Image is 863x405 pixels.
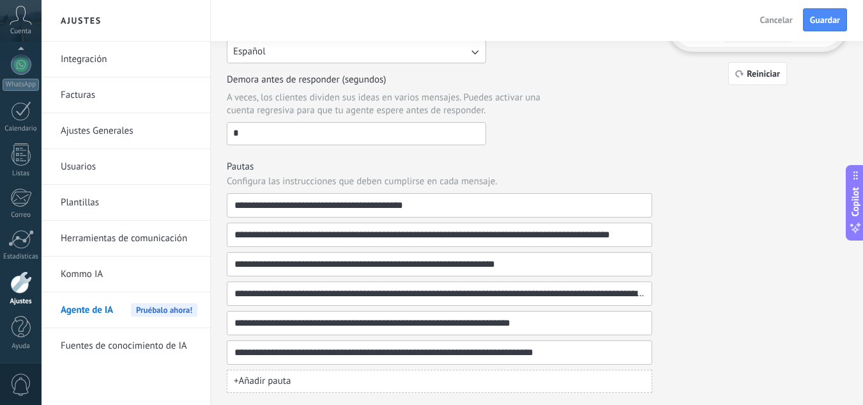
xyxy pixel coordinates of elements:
[227,123,485,143] input: Demora antes de responder (segundos)A veces, los clientes dividen sus ideas en varios mensajes. P...
[61,292,197,328] a: Agente de IAPruébalo ahora!
[10,28,31,36] span: Cuenta
[227,370,652,393] button: +Añadir pauta
[42,257,210,292] li: Kommo IA
[61,77,197,113] a: Facturas
[227,161,652,173] h3: Pautas
[810,15,840,24] span: Guardar
[760,15,793,24] span: Cancelar
[61,292,113,328] span: Agente de IA
[227,74,386,86] span: Demora antes de responder (segundos)
[728,62,787,85] button: Reiniciar
[3,170,40,178] div: Listas
[61,42,197,77] a: Integración
[803,8,847,31] button: Guardar
[3,253,40,261] div: Estadísticas
[42,221,210,257] li: Herramientas de comunicación
[131,303,197,317] span: Pruébalo ahora!
[42,292,210,328] li: Agente de IA
[61,257,197,292] a: Kommo IA
[234,375,291,388] span: + Añadir pauta
[3,125,40,133] div: Calendario
[849,187,862,216] span: Copilot
[3,298,40,306] div: Ajustes
[3,79,39,91] div: WhatsApp
[61,149,197,185] a: Usuarios
[42,328,210,363] li: Fuentes de conocimiento de IA
[61,185,197,221] a: Plantillas
[42,77,210,113] li: Facturas
[747,69,780,78] span: Reiniciar
[42,42,210,77] li: Integración
[61,221,197,257] a: Herramientas de comunicación
[233,45,266,58] span: Español
[42,113,210,149] li: Ajustes Generales
[3,211,40,219] div: Correo
[42,149,210,185] li: Usuarios
[3,342,40,351] div: Ayuda
[61,113,197,149] a: Ajustes Generales
[227,175,498,188] span: Configura las instrucciones que deben cumplirse en cada mensaje.
[754,10,798,29] button: Cancelar
[227,40,486,63] button: Idioma de la respuesta
[61,328,197,364] a: Fuentes de conocimiento de IA
[227,91,563,117] span: A veces, los clientes dividen sus ideas en varios mensajes. Puedes activar una cuenta regresiva p...
[42,185,210,221] li: Plantillas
